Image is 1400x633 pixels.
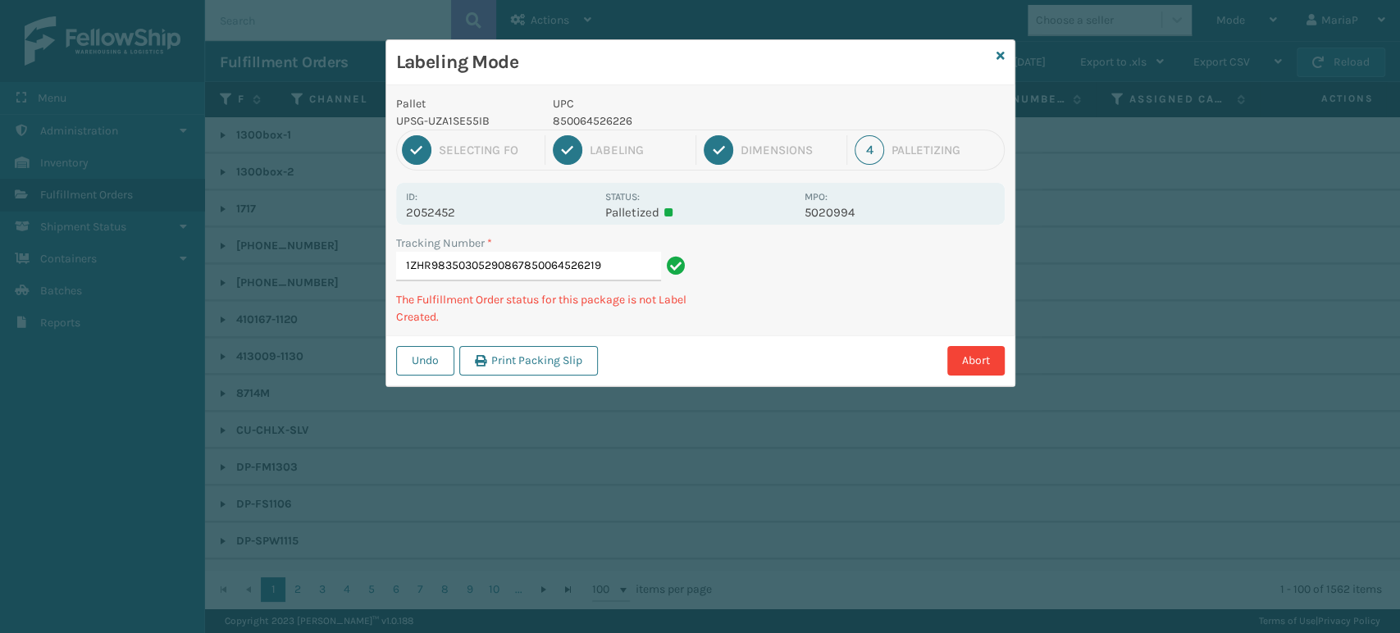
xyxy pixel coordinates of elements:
[892,143,998,157] div: Palletizing
[805,205,994,220] p: 5020994
[590,143,688,157] div: Labeling
[553,135,582,165] div: 2
[396,346,454,376] button: Undo
[406,191,417,203] label: Id:
[396,235,492,252] label: Tracking Number
[396,291,691,326] p: The Fulfillment Order status for this package is not Label Created.
[396,50,990,75] h3: Labeling Mode
[553,112,795,130] p: 850064526226
[741,143,839,157] div: Dimensions
[605,205,795,220] p: Palletized
[439,143,537,157] div: Selecting FO
[406,205,595,220] p: 2052452
[855,135,884,165] div: 4
[947,346,1005,376] button: Abort
[396,95,534,112] p: Pallet
[402,135,431,165] div: 1
[605,191,640,203] label: Status:
[396,112,534,130] p: UPSG-UZA1SE55IB
[805,191,828,203] label: MPO:
[704,135,733,165] div: 3
[459,346,598,376] button: Print Packing Slip
[553,95,795,112] p: UPC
